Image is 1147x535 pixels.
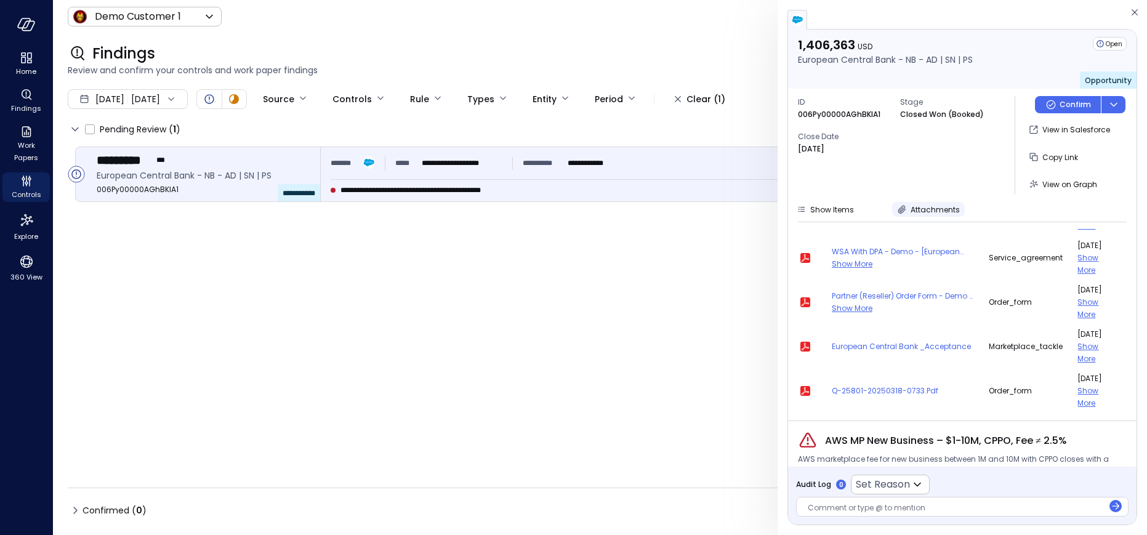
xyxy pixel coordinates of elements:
[7,139,45,164] span: Work Papers
[1093,37,1127,50] div: Open
[900,108,984,121] p: Closed Won (Booked)
[832,385,974,397] a: Q-25801-20250318-0733.pdf
[202,92,217,107] div: Open
[1060,99,1091,111] p: Confirm
[989,252,1063,264] span: service_agreement
[1025,174,1102,195] button: View on Graph
[1035,96,1125,113] div: Button group with a nested menu
[14,230,38,243] span: Explore
[1085,75,1132,86] span: Opportunity
[12,188,41,201] span: Controls
[595,89,623,110] div: Period
[95,92,124,106] span: [DATE]
[533,89,557,110] div: Entity
[100,119,180,139] span: Pending Review
[2,86,50,116] div: Findings
[858,41,872,52] span: USD
[2,251,50,284] div: 360 View
[1077,385,1098,408] span: Show More
[798,96,890,108] span: ID
[832,340,974,353] a: European Central Bank _Acceptance
[1077,328,1112,340] span: [DATE]
[810,204,854,215] span: Show Items
[832,246,974,258] a: WSA with DPA - demo - [European Central Bank] (67506e8b48)
[1025,147,1083,167] button: Copy Link
[2,123,50,165] div: Work Papers
[1077,341,1098,364] span: Show More
[989,340,1063,353] span: marketplace_tackle
[798,143,824,155] p: [DATE]
[832,259,872,269] span: Show More
[1042,124,1110,136] p: View in Salesforce
[136,504,142,517] span: 0
[900,96,992,108] span: Stage
[2,209,50,244] div: Explore
[132,504,147,517] div: ( )
[798,108,880,121] p: 006Py00000AGhBKIA1
[825,433,1067,448] span: AWS MP New Business – $1-10M, CPPO, Fee ≠ 2.5%
[1042,152,1078,163] span: Copy Link
[10,271,42,283] span: 360 View
[798,453,1127,478] span: AWS marketplace fee for new business between 1M and 10M with CPPO closes with a margin not equal ...
[467,89,494,110] div: Types
[989,296,1063,308] span: order_form
[16,65,36,78] span: Home
[83,501,147,520] span: Confirmed
[1025,119,1115,140] button: View in Salesforce
[792,202,859,217] button: Show Items
[169,123,180,136] div: ( )
[410,89,429,110] div: Rule
[686,92,725,107] div: Clear (1)
[832,290,974,302] a: Partner (Reseller) Order Form - demo - [European Central Bank] - [PERSON_NAME] Clouds GmbH (Partn...
[95,9,181,24] p: Demo Customer 1
[2,172,50,202] div: Controls
[798,37,973,53] p: 1,406,363
[97,183,310,196] span: 006Py00000AGhBKIA1
[1077,284,1112,296] span: [DATE]
[1035,96,1101,113] button: Confirm
[332,89,372,110] div: Controls
[796,478,831,491] span: Audit Log
[68,166,85,183] div: Open
[2,49,50,79] div: Home
[11,102,41,115] span: Findings
[97,169,310,182] span: European Central Bank - NB - AD | SN | PS
[798,131,890,143] span: Close Date
[92,44,155,63] span: Findings
[73,9,87,24] img: Icon
[1077,372,1112,385] span: [DATE]
[839,480,843,489] p: 0
[1042,179,1097,190] span: View on Graph
[791,14,803,26] img: salesforce
[832,303,872,313] span: Show More
[1077,297,1098,320] span: Show More
[227,92,241,107] div: In Progress
[1077,252,1098,275] span: Show More
[1101,96,1125,113] button: dropdown-icon-button
[892,202,965,217] button: Attachments
[1077,239,1112,252] span: [DATE]
[989,385,1063,397] span: order_form
[911,204,960,215] span: Attachments
[664,89,735,110] button: Clear (1)
[173,123,176,135] span: 1
[856,477,910,492] p: Set Reason
[263,89,294,110] div: Source
[798,53,973,66] p: European Central Bank - NB - AD | SN | PS
[68,63,1132,77] span: Review and confirm your controls and work paper findings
